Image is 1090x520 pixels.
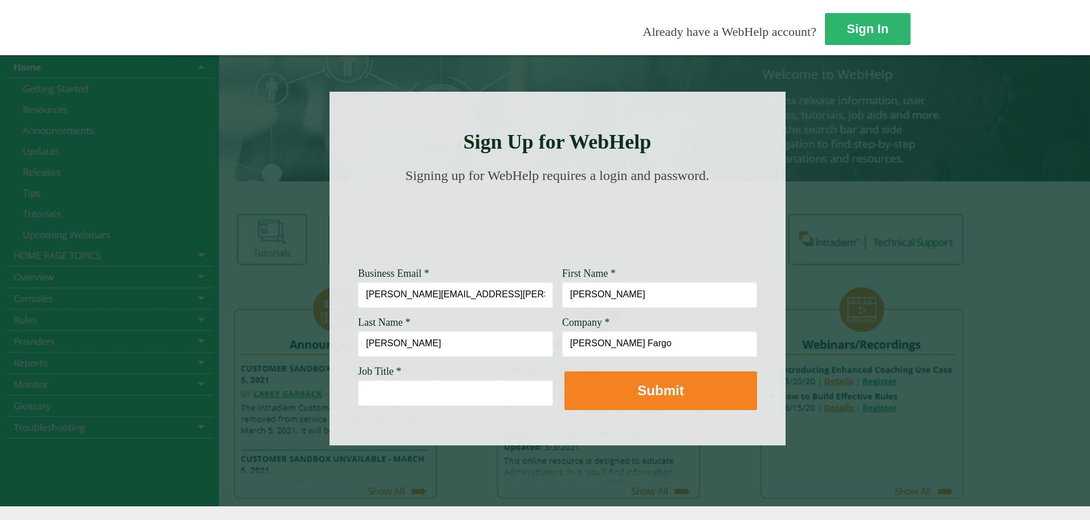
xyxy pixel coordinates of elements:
img: Need Credentials? Sign up below. Have Credentials? Use the sign-in button. [365,195,750,252]
span: Signing up for WebHelp requires a login and password. [405,168,709,183]
span: Business Email * [358,268,429,279]
strong: Sign In [847,22,888,36]
a: Sign In [825,13,910,45]
span: First Name * [562,268,616,279]
span: Already have a WebHelp account? [643,24,816,39]
span: Last Name * [358,317,410,328]
button: Submit [564,371,757,410]
strong: Submit [637,383,684,398]
strong: Sign Up for WebHelp [463,130,652,153]
span: Company * [562,317,610,328]
span: Job Title * [358,366,401,377]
